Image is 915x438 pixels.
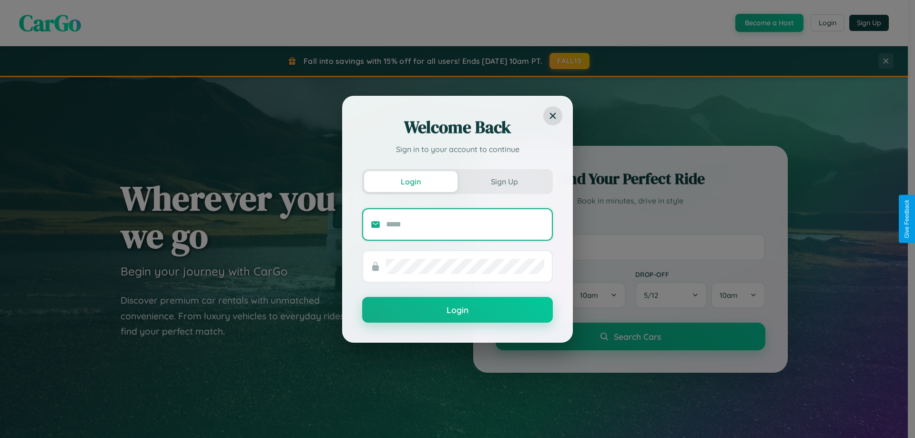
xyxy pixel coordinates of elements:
[362,297,553,323] button: Login
[457,171,551,192] button: Sign Up
[362,143,553,155] p: Sign in to your account to continue
[362,116,553,139] h2: Welcome Back
[364,171,457,192] button: Login
[904,200,910,238] div: Give Feedback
